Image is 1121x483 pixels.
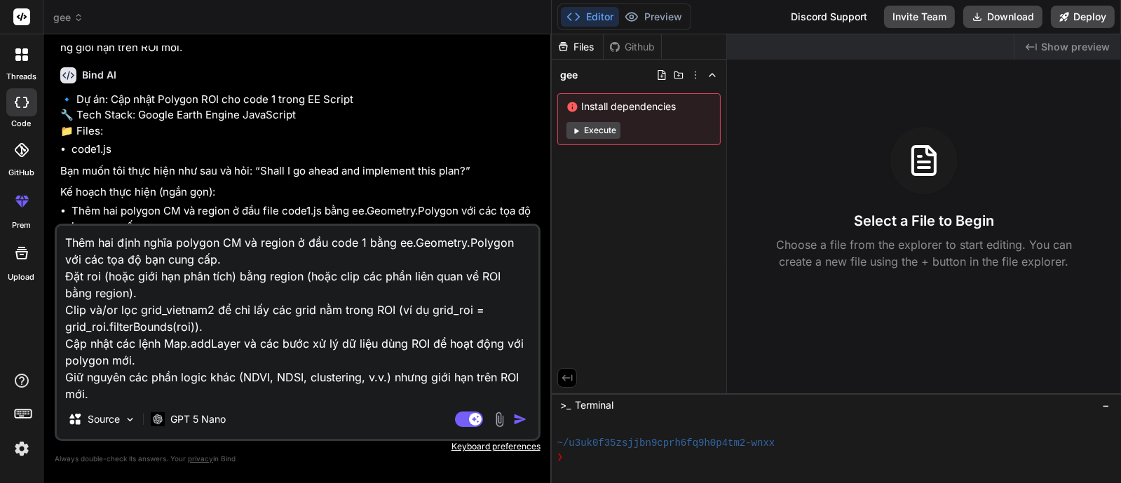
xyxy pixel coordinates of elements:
button: Execute [566,122,620,139]
img: GPT 5 Nano [151,412,165,426]
label: Upload [8,271,35,283]
button: Preview [619,7,688,27]
img: icon [513,412,527,426]
span: Install dependencies [566,100,712,114]
li: Thêm hai polygon CM và region ở đầu file code1.js bằng ee.Geometry.Polygon với các tọa độ bạn cun... [72,203,538,235]
div: Discord Support [782,6,876,28]
span: Show preview [1041,40,1110,54]
p: GPT 5 Nano [170,412,226,426]
div: Files [552,40,603,54]
span: gee [53,11,83,25]
button: Invite Team [884,6,955,28]
p: Source [88,412,120,426]
span: Terminal [575,398,613,412]
img: attachment [491,411,508,428]
button: Editor [561,7,619,27]
p: Keyboard preferences [55,441,541,452]
p: Kế hoạch thực hiện (ngắn gọn): [60,184,538,200]
div: Github [604,40,661,54]
img: settings [10,437,34,461]
label: threads [6,71,36,83]
span: ~/u3uk0f35zsjjbn9cprh6fq9h0p4tm2-wnxx [557,436,775,450]
span: gee [560,68,578,82]
label: prem [12,219,31,231]
p: Bạn muốn tôi thực hiện như sau và hỏi: “Shall I go ahead and implement this plan?” [60,163,538,179]
label: code [12,118,32,130]
span: − [1102,398,1110,412]
li: code1.js [72,142,538,158]
p: 🔹 Dự án: Cập nhật Polygon ROI cho code 1 trong EE Script 🔧 Tech Stack: Google Earth Engine JavaSc... [60,92,538,140]
span: ❯ [557,450,564,464]
h6: Bind AI [82,68,116,82]
button: Deploy [1051,6,1115,28]
textarea: Thêm hai định nghĩa polygon CM và region ở đầu code 1 bằng ee.Geometry.Polygon với các tọa độ bạn... [57,226,538,400]
span: >_ [560,398,571,412]
label: GitHub [8,167,34,179]
button: − [1099,394,1113,416]
p: Always double-check its answers. Your in Bind [55,452,541,465]
h3: Select a File to Begin [854,211,994,231]
span: privacy [188,454,213,463]
button: Download [963,6,1042,28]
p: Choose a file from the explorer to start editing. You can create a new file using the + button in... [767,236,1081,270]
img: Pick Models [124,414,136,426]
